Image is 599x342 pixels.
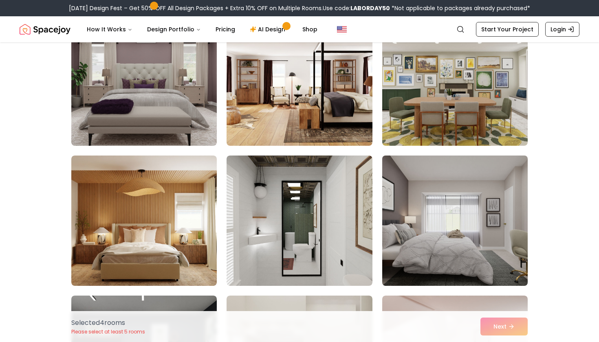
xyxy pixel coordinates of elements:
img: Spacejoy Logo [20,21,70,37]
a: Start Your Project [476,22,539,37]
span: *Not applicable to packages already purchased* [390,4,530,12]
img: Room room-40 [71,156,217,286]
img: Room room-37 [71,15,217,146]
img: United States [337,24,347,34]
img: Room room-42 [379,152,531,289]
p: Selected 4 room s [71,318,145,328]
a: Spacejoy [20,21,70,37]
a: AI Design [243,21,294,37]
button: Design Portfolio [141,21,207,37]
span: Use code: [323,4,390,12]
p: Please select at least 5 rooms [71,329,145,335]
img: Room room-38 [227,15,372,146]
a: Pricing [209,21,242,37]
img: Room room-41 [227,156,372,286]
button: How It Works [80,21,139,37]
nav: Global [20,16,579,42]
nav: Main [80,21,324,37]
a: Shop [296,21,324,37]
a: Login [545,22,579,37]
div: [DATE] Design Fest – Get 50% OFF All Design Packages + Extra 10% OFF on Multiple Rooms. [69,4,530,12]
img: Room room-39 [382,15,528,146]
b: LABORDAY50 [350,4,390,12]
